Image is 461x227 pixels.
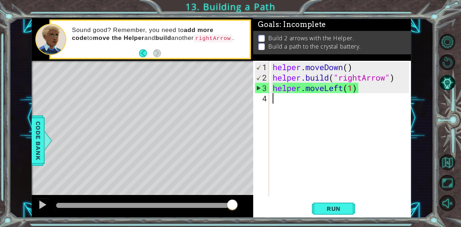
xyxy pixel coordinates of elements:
p: Build 2 arrows with the Helper. [268,34,354,42]
span: Run [319,205,348,212]
button: Level Options [439,34,455,50]
button: Ctrl + P: Play [35,198,50,213]
button: Next [153,49,161,57]
strong: build [155,35,171,41]
button: Shift+Enter: Run current code. [312,201,355,217]
span: Goals [258,20,326,29]
span: Code Bank [32,118,44,162]
button: Restart Level [439,54,455,70]
p: Sound good? Remember, you need to to and another . [72,26,245,42]
a: Back to Map [440,152,461,173]
div: 4 [255,93,269,104]
button: Maximize Browser [439,175,455,191]
button: AI Hint [439,75,455,91]
button: Back [139,49,153,57]
button: Unmute [439,195,455,211]
div: 1 [255,62,269,72]
p: Build a path to the crystal battery. [268,42,361,50]
div: 3 [255,83,269,93]
strong: add more code [72,27,214,41]
button: Back to Map [439,154,455,170]
code: rightArrow [194,35,232,42]
strong: move the Helper [93,35,144,41]
div: 2 [255,72,269,83]
span: : Incomplete [279,20,326,29]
